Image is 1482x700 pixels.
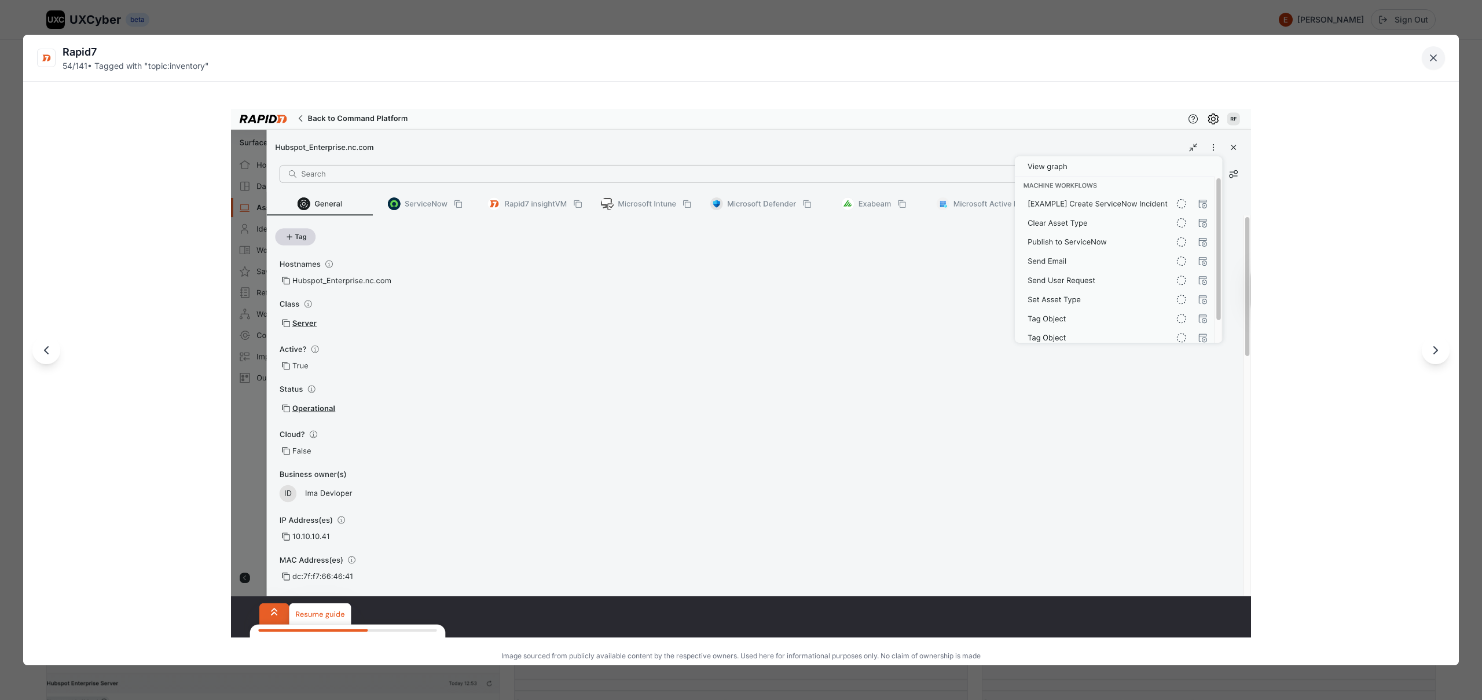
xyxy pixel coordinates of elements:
button: Close lightbox [1422,46,1445,69]
img: Rapid7 logo [38,49,55,67]
img: Rapid7 image 54 [231,109,1252,637]
div: 54 / 141 • Tagged with " topic:inventory " [63,60,209,72]
button: Previous image [32,336,60,364]
p: Image sourced from publicly available content by the respective owners. Used here for information... [28,651,1454,661]
button: Next image [1422,336,1450,364]
div: Rapid7 [63,44,209,60]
